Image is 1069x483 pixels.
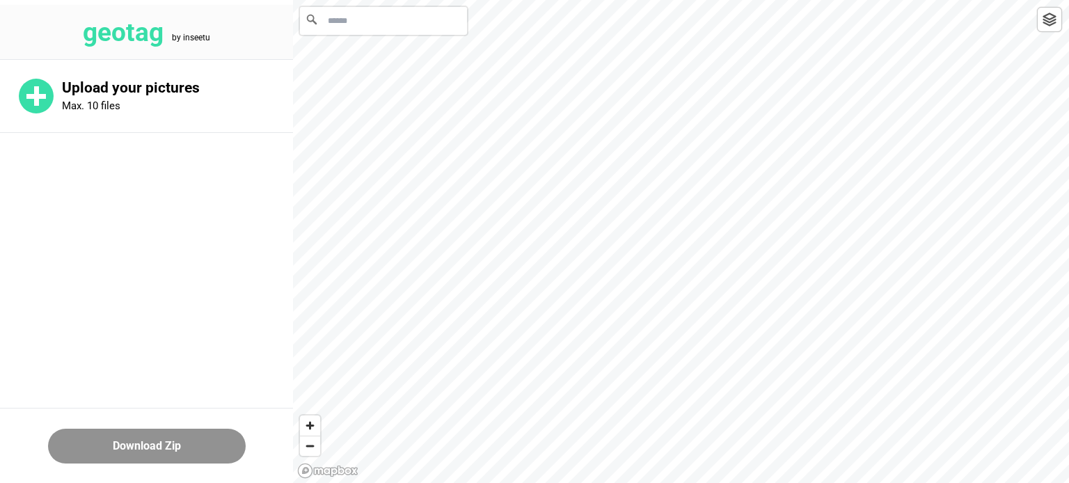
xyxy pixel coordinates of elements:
button: Zoom out [300,436,320,456]
tspan: by inseetu [172,33,210,42]
button: Zoom in [300,415,320,436]
input: Search [300,7,467,35]
a: Mapbox logo [297,463,358,479]
img: toggleLayer [1043,13,1056,26]
button: Download Zip [48,429,246,464]
tspan: geotag [83,17,164,47]
p: Max. 10 files [62,100,120,112]
p: Upload your pictures [62,79,293,97]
